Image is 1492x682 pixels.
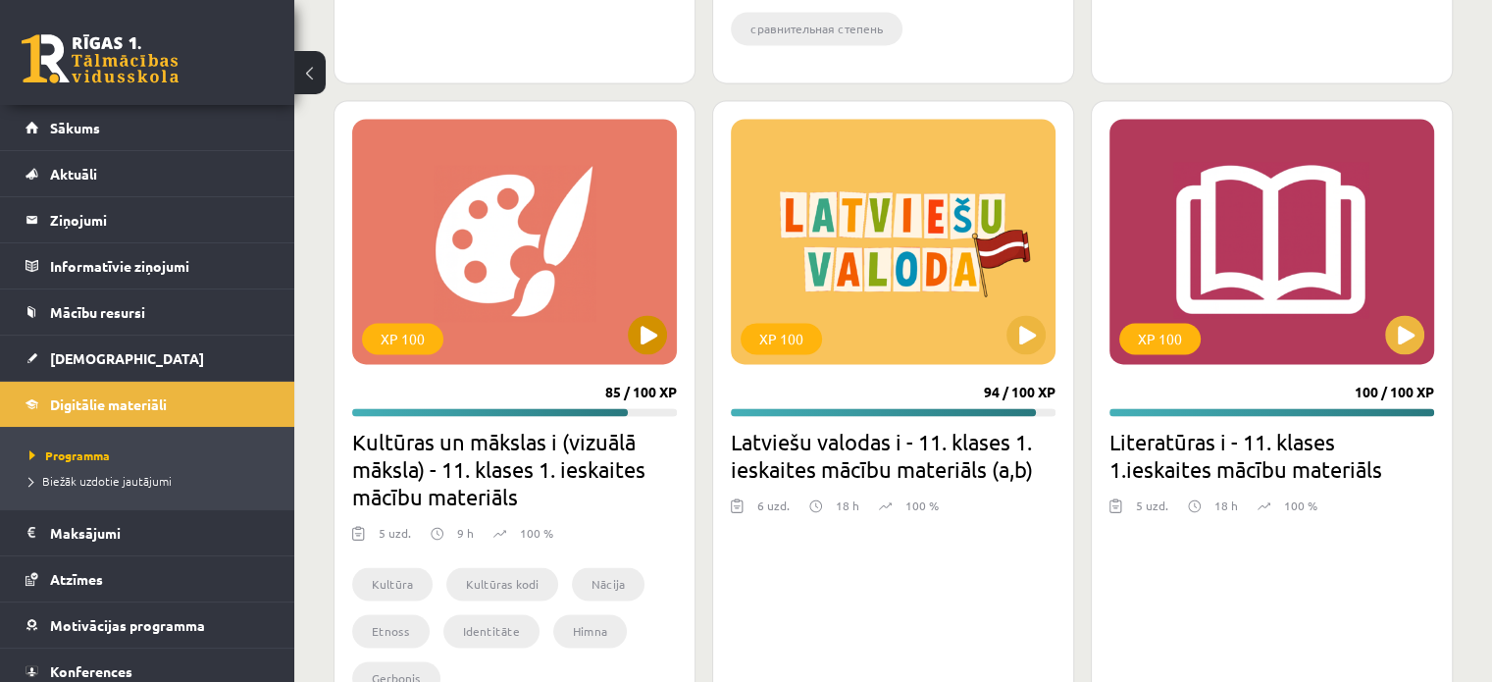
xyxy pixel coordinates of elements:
a: Maksājumi [26,510,270,555]
span: Motivācijas programma [50,616,205,634]
a: Rīgas 1. Tālmācības vidusskola [22,34,179,83]
p: 100 % [520,524,553,542]
span: Atzīmes [50,570,103,588]
span: Mācību resursi [50,303,145,321]
legend: Informatīvie ziņojumi [50,243,270,289]
div: 5 uzd. [379,524,411,553]
div: XP 100 [362,323,443,354]
p: 100 % [905,497,939,514]
a: Atzīmes [26,556,270,602]
legend: Ziņojumi [50,197,270,242]
p: 18 h [836,497,859,514]
h2: Kultūras un mākslas i (vizuālā māksla) - 11. klases 1. ieskaites mācību materiāls [352,428,677,510]
span: Sākums [50,119,100,136]
li: Identitāte [443,614,540,648]
a: Motivācijas programma [26,603,270,648]
a: Digitālie materiāli [26,382,270,427]
li: Kultūra [352,567,433,601]
span: Konferences [50,662,132,680]
p: 18 h [1214,497,1238,514]
h2: Literatūras i - 11. klases 1.ieskaites mācību materiāls [1109,428,1434,483]
span: [DEMOGRAPHIC_DATA] [50,349,204,367]
span: Digitālie materiāli [50,395,167,413]
legend: Maksājumi [50,510,270,555]
a: Aktuāli [26,151,270,196]
span: Aktuāli [50,165,97,183]
p: 9 h [457,524,474,542]
a: Programma [29,446,275,464]
a: Mācību resursi [26,289,270,335]
a: Sākums [26,105,270,150]
li: Nācija [572,567,644,601]
li: Kultūras kodi [446,567,558,601]
li: сравнительная степень [731,12,902,45]
a: Ziņojumi [26,197,270,242]
li: Himna [553,614,627,648]
div: 5 uzd. [1136,497,1168,526]
div: 6 uzd. [757,497,790,526]
a: [DEMOGRAPHIC_DATA] [26,336,270,381]
a: Biežāk uzdotie jautājumi [29,472,275,490]
a: Informatīvie ziņojumi [26,243,270,289]
span: Programma [29,447,110,463]
span: Biežāk uzdotie jautājumi [29,473,172,489]
div: XP 100 [741,323,822,354]
p: 100 % [1284,497,1317,514]
h2: Latviešu valodas i - 11. klases 1. ieskaites mācību materiāls (a,b) [731,428,1055,483]
div: XP 100 [1119,323,1201,354]
li: Etnoss [352,614,430,648]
